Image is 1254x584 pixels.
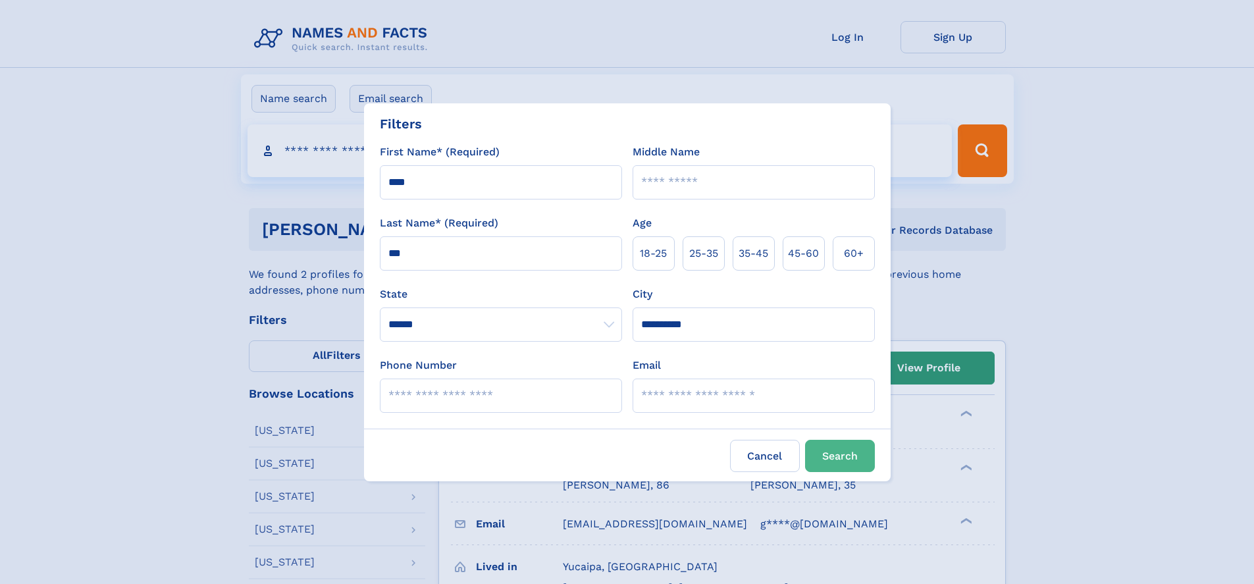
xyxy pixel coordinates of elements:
[633,144,700,160] label: Middle Name
[380,358,457,373] label: Phone Number
[730,440,800,472] label: Cancel
[380,286,622,302] label: State
[633,215,652,231] label: Age
[844,246,864,261] span: 60+
[380,144,500,160] label: First Name* (Required)
[633,358,661,373] label: Email
[380,215,498,231] label: Last Name* (Required)
[805,440,875,472] button: Search
[640,246,667,261] span: 18‑25
[633,286,652,302] label: City
[380,114,422,134] div: Filters
[788,246,819,261] span: 45‑60
[689,246,718,261] span: 25‑35
[739,246,768,261] span: 35‑45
